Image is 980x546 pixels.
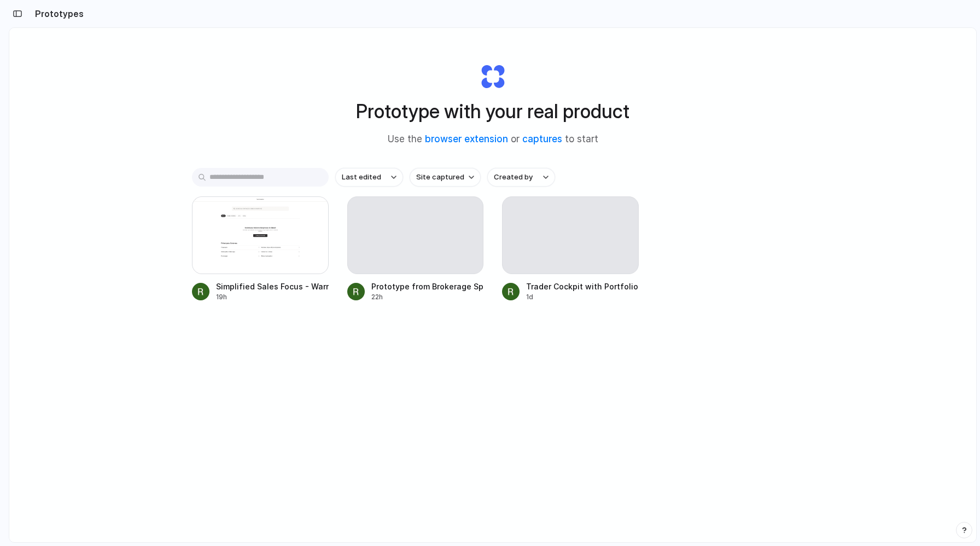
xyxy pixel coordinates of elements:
[371,281,484,292] div: Prototype from Brokerage Spreadsheet 20250829
[335,168,403,187] button: Last edited
[216,281,329,292] div: Simplified Sales Focus - Warren [GEOGRAPHIC_DATA] Trade
[416,172,464,183] span: Site captured
[410,168,481,187] button: Site captured
[356,97,629,126] h1: Prototype with your real product
[487,168,555,187] button: Created by
[388,132,598,147] span: Use the or to start
[526,281,639,292] div: Trader Cockpit with Portfolios and Analytics
[347,196,484,302] a: Prototype from Brokerage Spreadsheet 2025082922h
[31,7,84,20] h2: Prototypes
[371,292,484,302] div: 22h
[192,196,329,302] a: Simplified Sales Focus - Warren Brasil TradeSimplified Sales Focus - Warren [GEOGRAPHIC_DATA] Tra...
[522,133,562,144] a: captures
[216,292,329,302] div: 19h
[502,196,639,302] a: Trader Cockpit with Portfolios and Analytics1d
[526,292,639,302] div: 1d
[342,172,381,183] span: Last edited
[425,133,508,144] a: browser extension
[494,172,533,183] span: Created by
